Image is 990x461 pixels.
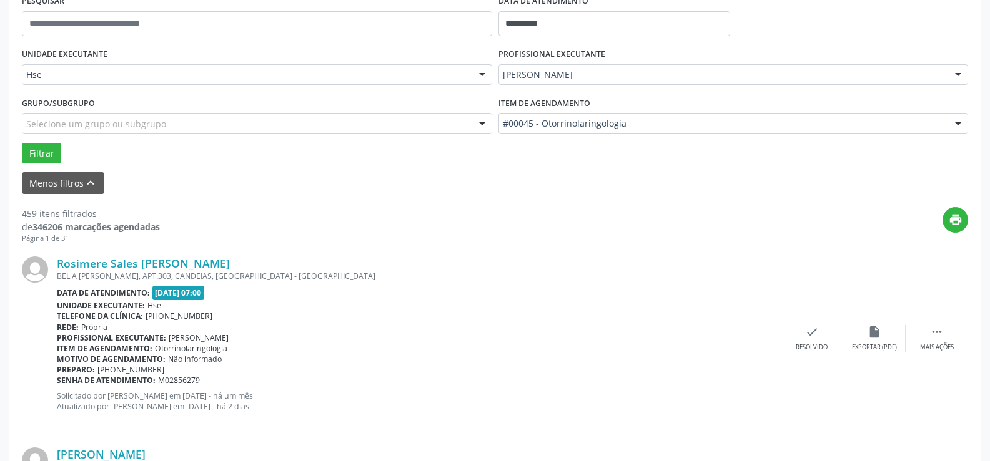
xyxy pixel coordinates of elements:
[57,375,156,386] b: Senha de atendimento:
[32,221,160,233] strong: 346206 marcações agendadas
[22,94,95,113] label: Grupo/Subgrupo
[57,256,230,270] a: Rosimere Sales [PERSON_NAME]
[943,207,968,233] button: print
[158,375,200,386] span: M02856279
[852,343,897,352] div: Exportar (PDF)
[22,233,160,244] div: Página 1 de 31
[81,322,107,332] span: Própria
[57,391,781,412] p: Solicitado por [PERSON_NAME] em [DATE] - há um mês Atualizado por [PERSON_NAME] em [DATE] - há 2 ...
[22,220,160,233] div: de
[498,94,590,113] label: Item de agendamento
[503,117,943,130] span: #00045 - Otorrinolaringologia
[805,325,819,339] i: check
[26,117,166,130] span: Selecione um grupo ou subgrupo
[97,364,164,375] span: [PHONE_NUMBER]
[57,354,166,364] b: Motivo de agendamento:
[503,69,943,81] span: [PERSON_NAME]
[57,311,143,321] b: Telefone da clínica:
[84,176,97,190] i: keyboard_arrow_up
[22,45,107,64] label: UNIDADE EXECUTANTE
[930,325,944,339] i: 
[22,207,160,220] div: 459 itens filtrados
[147,300,161,311] span: Hse
[868,325,881,339] i: insert_drive_file
[152,286,205,300] span: [DATE] 07:00
[57,322,79,332] b: Rede:
[796,343,828,352] div: Resolvido
[57,300,145,311] b: Unidade executante:
[22,172,104,194] button: Menos filtroskeyboard_arrow_up
[57,271,781,281] div: BEL A [PERSON_NAME], APT.303, CANDEIAS, [GEOGRAPHIC_DATA] - [GEOGRAPHIC_DATA]
[949,213,963,226] i: print
[57,288,150,298] b: Data de atendimento:
[920,343,954,352] div: Mais ações
[22,256,48,283] img: img
[498,45,605,64] label: PROFISSIONAL EXECUTANTE
[169,332,229,343] span: [PERSON_NAME]
[57,332,166,343] b: Profissional executante:
[155,343,227,354] span: Otorrinolaringologia
[57,447,146,461] a: [PERSON_NAME]
[22,143,61,164] button: Filtrar
[57,364,95,375] b: Preparo:
[168,354,222,364] span: Não informado
[26,69,467,81] span: Hse
[146,311,212,321] span: [PHONE_NUMBER]
[57,343,152,354] b: Item de agendamento:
